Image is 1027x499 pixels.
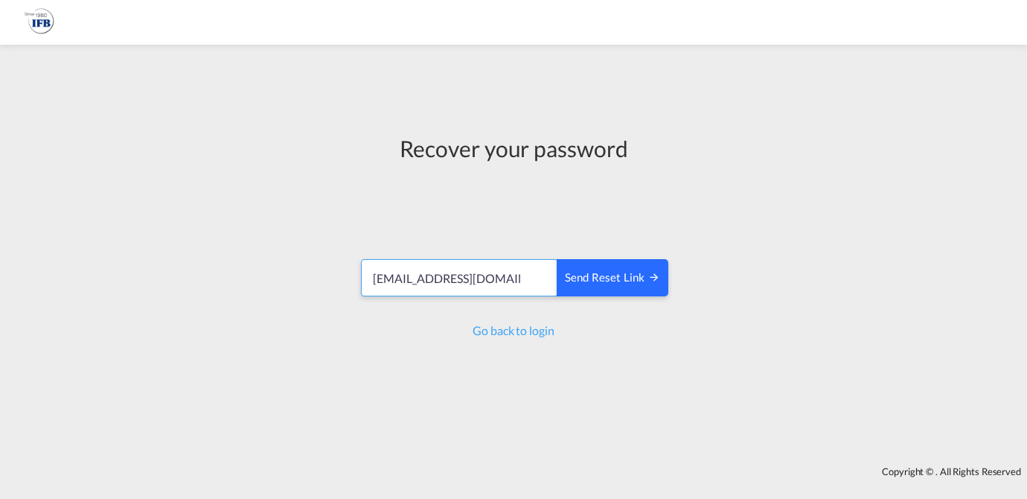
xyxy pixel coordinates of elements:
[22,6,56,39] img: 8ada6420251b11ee95ca851f51e206aa.png
[565,270,660,287] div: Send reset link
[359,133,668,164] div: Recover your password
[648,271,660,283] md-icon: icon-arrow-right
[400,179,627,237] iframe: reCAPTCHA
[473,323,554,337] a: Go back to login
[557,259,668,296] button: SEND RESET LINK
[361,259,558,296] input: Email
